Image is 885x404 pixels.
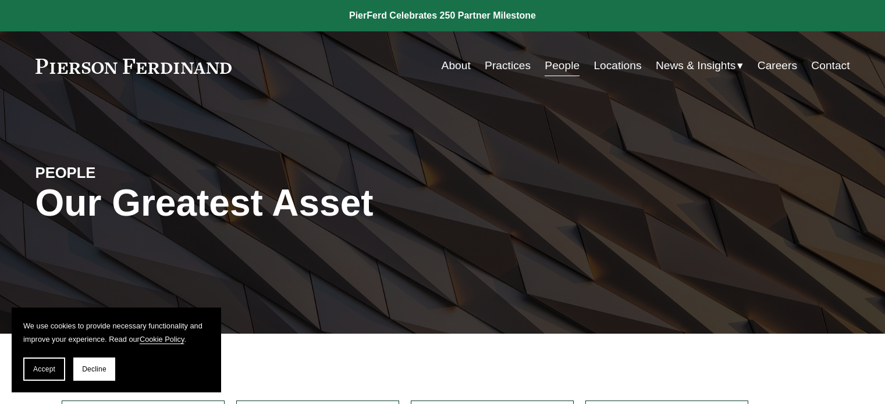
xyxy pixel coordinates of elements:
[545,55,580,77] a: People
[758,55,797,77] a: Careers
[593,55,641,77] a: Locations
[35,163,239,182] h4: PEOPLE
[811,55,850,77] a: Contact
[442,55,471,77] a: About
[82,365,106,373] span: Decline
[656,56,736,76] span: News & Insights
[73,357,115,381] button: Decline
[485,55,531,77] a: Practices
[656,55,744,77] a: folder dropdown
[12,308,221,392] section: Cookie banner
[33,365,55,373] span: Accept
[35,182,578,224] h1: Our Greatest Asset
[140,335,184,344] a: Cookie Policy
[23,319,209,346] p: We use cookies to provide necessary functionality and improve your experience. Read our .
[23,357,65,381] button: Accept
